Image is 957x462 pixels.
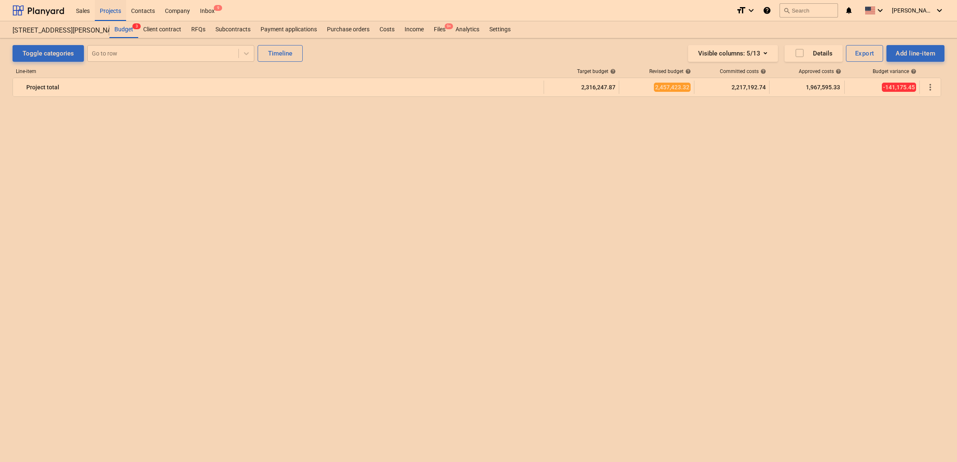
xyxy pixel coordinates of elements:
a: Subcontracts [210,21,256,38]
button: Search [780,3,838,18]
span: 9+ [445,23,453,29]
a: Income [400,21,429,38]
a: RFQs [186,21,210,38]
span: 9 [214,5,222,11]
div: Line-item [13,68,544,74]
button: Visible columns:5/13 [688,45,778,62]
a: Analytics [451,21,484,38]
div: [STREET_ADDRESS][PERSON_NAME] [13,26,99,35]
span: 2,457,423.32 [654,83,691,92]
div: Approved costs [799,68,841,74]
div: 2,217,192.74 [698,81,766,94]
i: keyboard_arrow_down [746,5,756,15]
a: Purchase orders [322,21,375,38]
i: keyboard_arrow_down [875,5,885,15]
span: help [909,68,916,74]
a: Costs [375,21,400,38]
div: Budget variance [873,68,916,74]
i: notifications [845,5,853,15]
div: Timeline [268,48,292,59]
span: search [783,7,790,14]
a: Payment applications [256,21,322,38]
a: Budget3 [109,21,138,38]
span: help [834,68,841,74]
span: -141,175.45 [882,83,916,92]
button: Timeline [258,45,303,62]
button: Export [846,45,884,62]
span: [PERSON_NAME] [892,7,934,14]
div: Details [795,48,833,59]
span: help [684,68,691,74]
span: help [608,68,616,74]
i: Knowledge base [763,5,771,15]
i: keyboard_arrow_down [934,5,944,15]
button: Details [785,45,843,62]
div: Export [855,48,874,59]
div: Target budget [577,68,616,74]
div: Committed costs [720,68,766,74]
div: Visible columns : 5/13 [698,48,768,59]
div: Files [429,21,451,38]
button: Toggle categories [13,45,84,62]
a: Settings [484,21,516,38]
button: Add line-item [886,45,944,62]
i: format_size [736,5,746,15]
iframe: Chat Widget [915,422,957,462]
a: Files9+ [429,21,451,38]
a: Client contract [138,21,186,38]
div: Project total [26,81,540,94]
span: help [759,68,766,74]
span: 1,967,595.33 [805,83,841,91]
div: Toggle categories [23,48,74,59]
div: 2,316,247.87 [547,81,615,94]
span: 3 [132,23,141,29]
div: Add line-item [896,48,935,59]
div: Budget [109,21,138,38]
span: More actions [925,82,935,92]
div: Revised budget [649,68,691,74]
